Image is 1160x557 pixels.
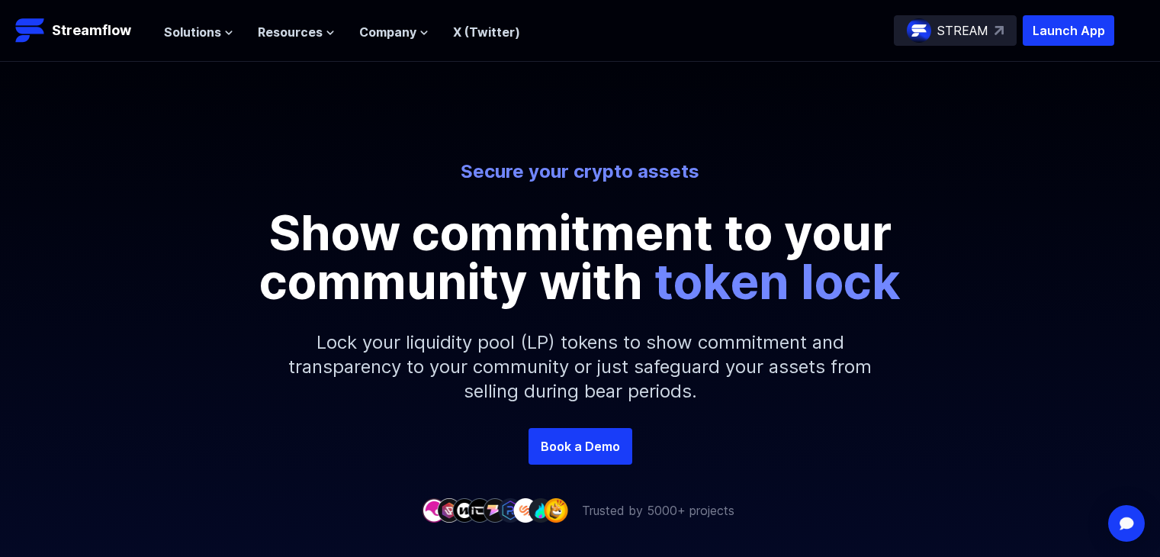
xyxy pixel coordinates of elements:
p: Trusted by 5000+ projects [582,501,734,520]
span: Solutions [164,23,221,41]
img: top-right-arrow.svg [995,26,1004,35]
a: STREAM [894,15,1017,46]
p: Show commitment to your community with [237,208,924,306]
span: Company [359,23,416,41]
button: Launch App [1023,15,1114,46]
img: company-9 [544,498,568,522]
button: Company [359,23,429,41]
p: Streamflow [52,20,131,41]
span: token lock [654,252,901,311]
button: Solutions [164,23,233,41]
img: company-6 [498,498,522,522]
a: Book a Demo [529,428,632,465]
button: Resources [258,23,335,41]
img: company-5 [483,498,507,522]
p: STREAM [937,21,988,40]
img: company-2 [437,498,461,522]
img: company-3 [452,498,477,522]
p: Lock your liquidity pool (LP) tokens to show commitment and transparency to your community or jus... [252,306,908,428]
img: streamflow-logo-circle.png [907,18,931,43]
div: Open Intercom Messenger [1108,505,1145,542]
span: Resources [258,23,323,41]
img: company-4 [468,498,492,522]
p: Secure your crypto assets [158,159,1003,184]
img: company-7 [513,498,538,522]
a: X (Twitter) [453,24,520,40]
img: Streamflow Logo [15,15,46,46]
a: Streamflow [15,15,149,46]
img: company-1 [422,498,446,522]
img: company-8 [529,498,553,522]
